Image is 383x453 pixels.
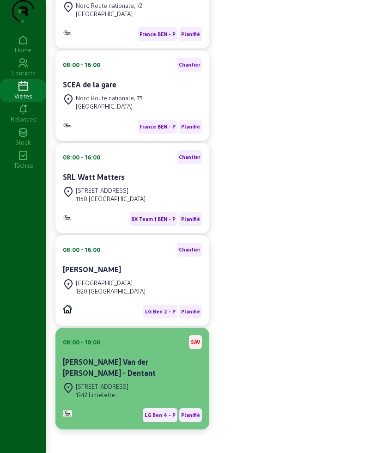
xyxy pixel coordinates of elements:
img: B2B - PVELEC [63,214,72,220]
span: France BEN - P [140,123,176,130]
div: [GEOGRAPHIC_DATA] [76,279,146,287]
span: LG Ben 4 - P [145,412,176,418]
cam-card-title: SRL Watt Matters [63,172,125,181]
span: Chantier [179,61,200,68]
div: [GEOGRAPHIC_DATA] [76,10,142,18]
div: [STREET_ADDRESS] [76,186,146,195]
span: Planifié [181,123,200,130]
div: 1342 Limelette [76,391,128,399]
cam-card-title: [PERSON_NAME] [63,265,121,274]
cam-card-title: [PERSON_NAME] Van der [PERSON_NAME] - Dentant [63,357,156,377]
div: Nord Route nationale, 72 [76,1,142,10]
img: Monitoring et Maintenance [63,410,72,416]
div: 08:00 - 16:00 [63,153,100,161]
span: SAV [191,339,200,345]
span: Planifié [181,308,200,315]
div: [STREET_ADDRESS] [76,382,128,391]
div: [GEOGRAPHIC_DATA] [76,102,143,110]
span: Planifié [181,412,200,418]
div: 08:00 - 16:00 [63,245,100,254]
div: 1320 [GEOGRAPHIC_DATA] [76,287,146,295]
span: Planifié [181,31,200,37]
img: B2B - PVELEC [63,30,72,36]
img: PVELEC [63,305,72,313]
span: Chantier [179,154,200,160]
div: 1150 [GEOGRAPHIC_DATA] [76,195,146,203]
span: BX Team 1 BEN - P [131,216,176,222]
span: Planifié [181,216,200,222]
span: France BEN - P [140,31,176,37]
div: 08:00 - 10:00 [63,338,100,346]
span: LG Ben 2 - P [145,308,176,315]
cam-card-title: SCEA de la gare [63,80,116,89]
div: Nord Route nationale, 75 [76,94,143,102]
div: 08:00 - 16:00 [63,61,100,69]
span: Chantier [179,246,200,253]
img: B2B - PVELEC [63,122,72,128]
